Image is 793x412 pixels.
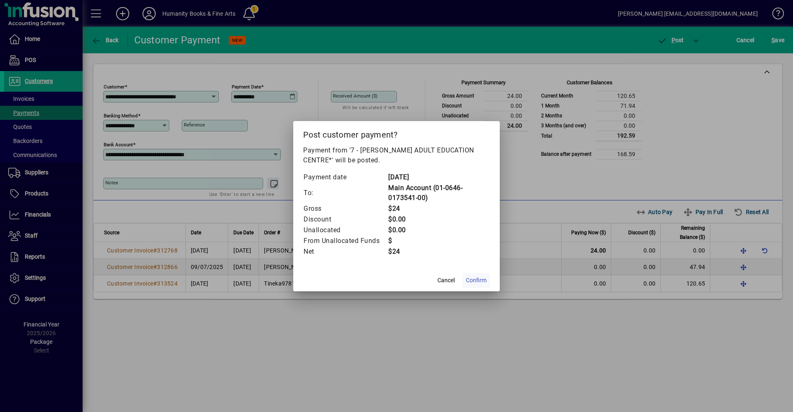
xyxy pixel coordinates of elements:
td: $0.00 [388,214,490,225]
button: Cancel [433,273,459,288]
td: Main Account (01-0646-0173541-00) [388,183,490,203]
td: $24 [388,203,490,214]
td: To: [303,183,388,203]
span: Confirm [466,276,487,285]
td: Unallocated [303,225,388,236]
td: $0.00 [388,225,490,236]
td: Gross [303,203,388,214]
button: Confirm [463,273,490,288]
p: Payment from '7 - [PERSON_NAME] ADULT EDUCATION CENTRE*' will be posted. [303,145,490,165]
td: [DATE] [388,172,490,183]
td: From Unallocated Funds [303,236,388,246]
td: $24 [388,246,490,257]
span: Cancel [437,276,455,285]
h2: Post customer payment? [293,121,500,145]
td: Payment date [303,172,388,183]
td: Net [303,246,388,257]
td: Discount [303,214,388,225]
td: $ [388,236,490,246]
